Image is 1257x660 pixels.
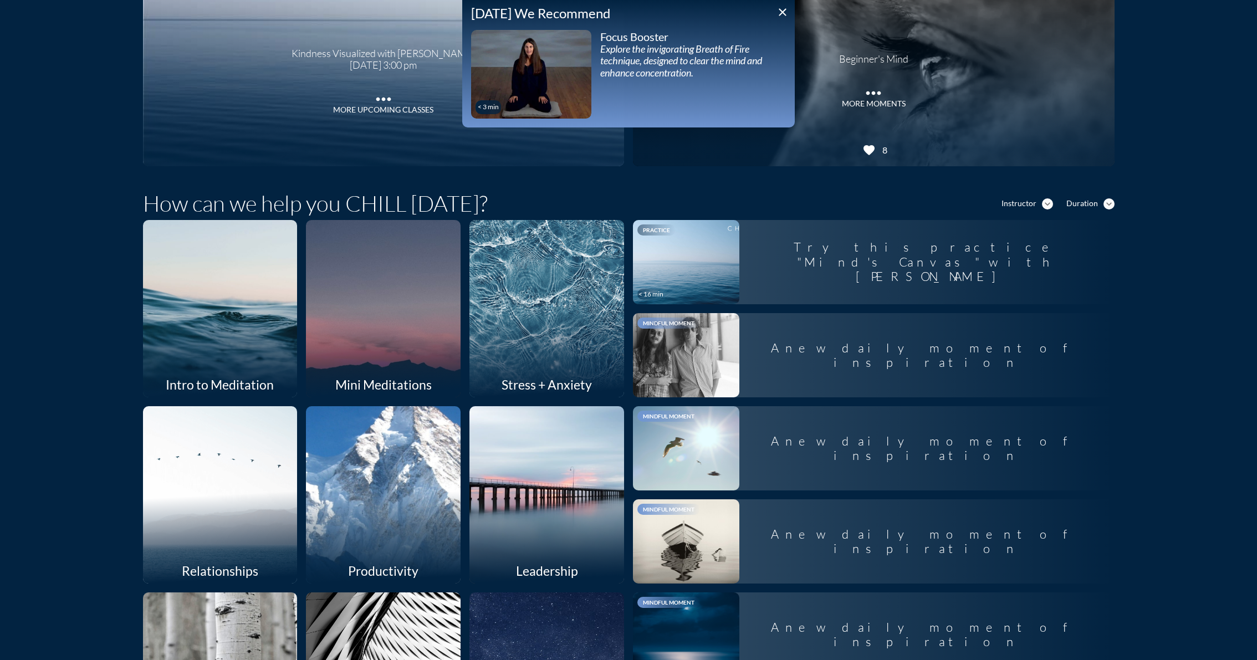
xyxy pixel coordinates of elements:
div: Intro to Meditation [143,372,298,397]
span: Mindful Moment [643,506,694,513]
div: Duration [1066,199,1098,208]
div: Mini Meditations [306,372,461,397]
div: Try this practice "Mind's Canvas" with [PERSON_NAME] [739,231,1115,293]
div: MORE MOMENTS [842,99,906,109]
h1: How can we help you CHILL [DATE]? [143,190,488,217]
div: A new daily moment of inspiration [739,425,1115,472]
div: Leadership [469,558,624,584]
i: more_horiz [862,82,885,99]
span: Practice [643,227,670,233]
i: more_horiz [372,88,395,105]
div: Stress + Anxiety [469,372,624,397]
div: A new daily moment of inspiration [739,518,1115,565]
div: A new daily moment of inspiration [739,611,1115,658]
i: expand_more [1103,198,1115,209]
div: A new daily moment of inspiration [739,332,1115,379]
div: [DATE] 3:00 pm [292,59,475,71]
div: < 16 min [638,290,663,298]
span: Mindful Moment [643,320,694,326]
div: More Upcoming Classes [333,105,433,115]
div: 8 [878,145,887,155]
div: Kindness Visualized with [PERSON_NAME] [292,39,475,60]
div: Relationships [143,558,298,584]
div: Explore the invigorating Breath of Fire technique, designed to clear the mind and enhance concent... [600,43,786,79]
i: close [776,6,789,19]
div: Focus Booster [600,30,786,43]
div: Beginner's Mind [839,45,908,65]
i: expand_more [1042,198,1053,209]
span: Mindful Moment [643,413,694,419]
i: favorite [862,144,876,157]
div: < 3 min [478,103,499,111]
span: Mindful Moment [643,599,694,606]
div: Instructor [1001,199,1036,208]
div: [DATE] We Recommend [471,6,786,22]
div: Productivity [306,558,461,584]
